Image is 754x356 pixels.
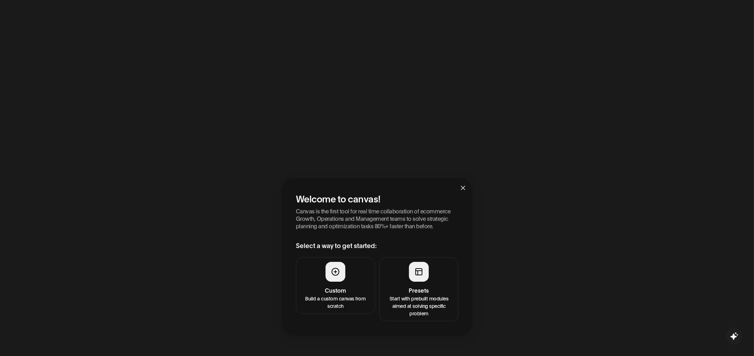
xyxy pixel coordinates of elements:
[454,178,473,197] button: Close
[460,185,466,191] span: close
[384,286,454,294] h4: Presets
[300,286,370,294] h4: Custom
[300,294,370,309] p: Build a custom canvas from scratch
[296,241,458,250] h3: Select a way to get started:
[296,207,458,229] p: Canvas is the first tool for real time collaboration of ecommerce Growth, Operations and Manageme...
[379,257,458,321] button: PresetsStart with prebuilt modules aimed at solving specific problem
[296,257,375,314] button: CustomBuild a custom canvas from scratch
[384,294,454,317] p: Start with prebuilt modules aimed at solving specific problem
[296,192,458,204] h2: Welcome to canvas!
